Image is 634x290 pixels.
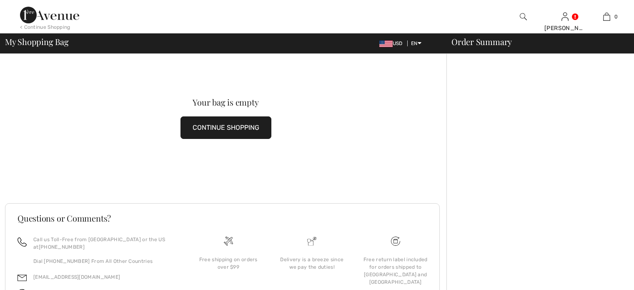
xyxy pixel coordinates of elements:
a: [EMAIL_ADDRESS][DOMAIN_NAME] [33,274,120,280]
span: 0 [614,13,618,20]
img: 1ère Avenue [20,7,79,23]
img: US Dollar [379,40,393,47]
div: < Continue Shopping [20,23,70,31]
div: [PERSON_NAME] [544,24,585,33]
img: email [18,273,27,282]
span: My Shopping Bag [5,38,69,46]
span: EN [411,40,421,46]
img: search the website [520,12,527,22]
div: Free shipping on orders over $99 [193,256,263,271]
p: Dial [PHONE_NUMBER] From All Other Countries [33,257,177,265]
div: Order Summary [441,38,629,46]
img: call [18,237,27,247]
div: Delivery is a breeze since we pay the duties! [277,256,347,271]
img: My Info [561,12,569,22]
h3: Questions or Comments? [18,214,427,222]
img: Delivery is a breeze since we pay the duties! [307,237,316,246]
p: Call us Toll-Free from [GEOGRAPHIC_DATA] or the US at [33,236,177,251]
img: My Bag [603,12,610,22]
a: [PHONE_NUMBER] [39,244,85,250]
a: 0 [586,12,627,22]
button: CONTINUE SHOPPING [180,116,271,139]
img: Free shipping on orders over $99 [391,237,400,246]
img: Free shipping on orders over $99 [224,237,233,246]
div: Free return label included for orders shipped to [GEOGRAPHIC_DATA] and [GEOGRAPHIC_DATA] [361,256,431,286]
span: USD [379,40,406,46]
a: Sign In [561,13,569,20]
div: Your bag is empty [27,98,424,106]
